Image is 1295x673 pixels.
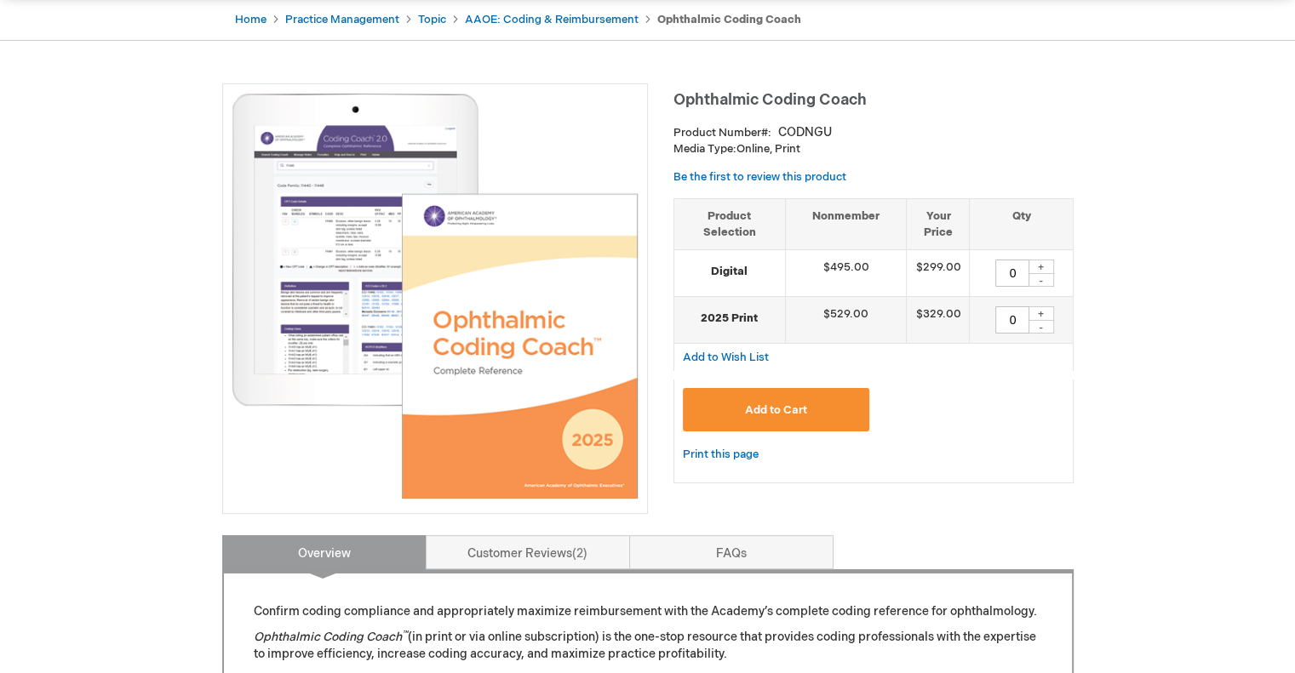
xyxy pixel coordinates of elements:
[254,603,1042,620] p: Confirm coding compliance and appropriately maximize reimbursement with the Academy’s complete co...
[1029,273,1054,287] div: -
[235,13,266,26] a: Home
[907,198,970,249] th: Your Price
[254,630,408,644] em: Ophthalmic Coding Coach
[673,142,736,156] strong: Media Type:
[745,403,807,417] span: Add to Cart
[683,311,776,327] strong: 2025 Print
[683,264,776,280] strong: Digital
[426,535,630,569] a: Customer Reviews2
[907,250,970,297] td: $299.00
[785,250,907,297] td: $495.00
[285,13,399,26] a: Practice Management
[673,141,1074,157] p: Online, Print
[418,13,446,26] a: Topic
[970,198,1073,249] th: Qty
[785,198,907,249] th: Nonmember
[673,126,771,140] strong: Product Number
[674,198,786,249] th: Product Selection
[254,629,1042,663] p: (in print or via online subscription) is the one-stop resource that provides coding professionals...
[465,13,639,26] a: AAOE: Coding & Reimbursement
[683,350,769,364] a: Add to Wish List
[402,629,408,639] sup: ™
[657,13,801,26] strong: Ophthalmic Coding Coach
[1029,306,1054,321] div: +
[683,444,759,465] a: Print this page
[907,297,970,344] td: $329.00
[232,93,639,499] img: Ophthalmic Coding Coach
[629,535,834,569] a: FAQs
[222,535,427,569] a: Overview
[785,297,907,344] td: $529.00
[995,260,1029,287] input: Qty
[995,306,1029,334] input: Qty
[1029,320,1054,334] div: -
[673,170,846,184] a: Be the first to review this product
[572,546,587,561] span: 2
[683,388,870,431] button: Add to Cart
[1029,260,1054,274] div: +
[673,91,867,109] span: Ophthalmic Coding Coach
[778,124,832,141] div: CODNGU
[683,351,769,364] span: Add to Wish List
